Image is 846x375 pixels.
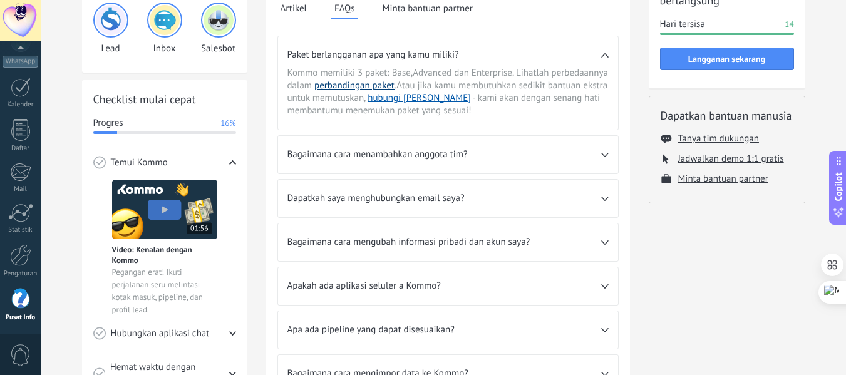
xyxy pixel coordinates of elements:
[220,117,235,130] span: 16%
[678,173,768,185] button: Minta bantuan partner
[277,135,619,174] div: Bagaimana cara menambahkan anggota tim?
[287,280,601,292] span: Apakah ada aplikasi seluler a Kommo?
[112,266,217,316] span: Pegangan erat! Ikuti perjalanan seru melintasi kotak masuk, pipeline, dan profil lead.
[287,236,601,249] span: Bagaimana cara mengubah informasi pribadi dan akun saya?
[660,48,794,70] button: Langganan sekarang
[112,180,217,239] img: Meet video
[277,267,619,306] div: Apakah ada aplikasi seluler a Kommo?
[785,18,793,31] span: 14
[3,185,39,193] div: Mail
[93,3,128,54] div: Lead
[3,226,39,234] div: Statistik
[3,314,39,322] div: Pusat Info
[147,3,182,54] div: Inbox
[368,92,470,105] button: hubungi [PERSON_NAME]
[111,157,168,169] span: Temui Kommo
[277,223,619,262] div: Bagaimana cara mengubah informasi pribadi dan akun saya?
[660,18,705,31] span: Hari tersisa
[3,101,39,109] div: Kalender
[3,56,38,68] div: WhatsApp
[678,133,759,145] button: Tanya tim dukungan
[661,108,793,123] h2: Dapatkan bantuan manusia
[111,327,210,340] span: Hubungkan aplikasi chat
[314,80,395,91] a: perbandingan paket
[93,117,123,130] span: Progres
[277,179,619,218] div: Dapatkah saya menghubungkan email saya?
[287,67,609,117] span: Kommo memiliki 3 paket: Base , Advanced dan Enterprise . Lihatlah perbedaannya dalam . Atau jika ...
[201,3,236,54] div: Salesbot
[832,172,845,201] span: Copilot
[93,91,236,107] h2: Checklist mulai cepat
[112,244,217,265] span: Video: Kenalan dengan Kommo
[688,54,765,63] span: Langganan sekarang
[277,311,619,349] div: Apa ada pipeline yang dapat disesuaikan?
[3,270,39,278] div: Pengaturan
[287,148,601,161] span: Bagaimana cara menambahkan anggota tim?
[287,192,601,205] span: Dapatkah saya menghubungkan email saya?
[678,153,784,165] button: Jadwalkan demo 1:1 gratis
[287,324,601,336] span: Apa ada pipeline yang dapat disesuaikan?
[3,145,39,153] div: Daftar
[277,36,619,130] div: Paket berlangganan apa yang kamu miliki?Kommo memiliki 3 paket: Base,Advanced dan Enterprise. Lih...
[287,49,601,61] span: Paket berlangganan apa yang kamu miliki?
